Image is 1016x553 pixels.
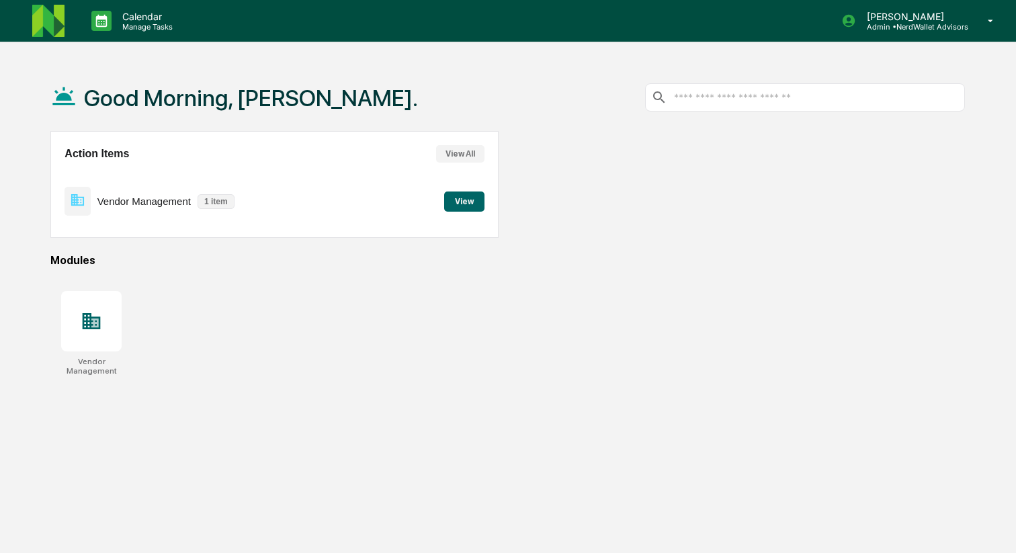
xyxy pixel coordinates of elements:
p: Admin • NerdWallet Advisors [856,22,968,32]
div: Vendor Management [61,357,122,376]
p: Manage Tasks [112,22,179,32]
p: Vendor Management [97,196,191,207]
h2: Action Items [65,148,129,160]
p: [PERSON_NAME] [856,11,968,22]
button: View [444,192,484,212]
h1: Good Morning, [PERSON_NAME]. [84,85,418,112]
p: Calendar [112,11,179,22]
img: logo [32,5,65,37]
a: View [444,194,484,207]
p: 1 item [198,194,235,209]
button: View All [436,145,484,163]
div: Modules [50,254,965,267]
